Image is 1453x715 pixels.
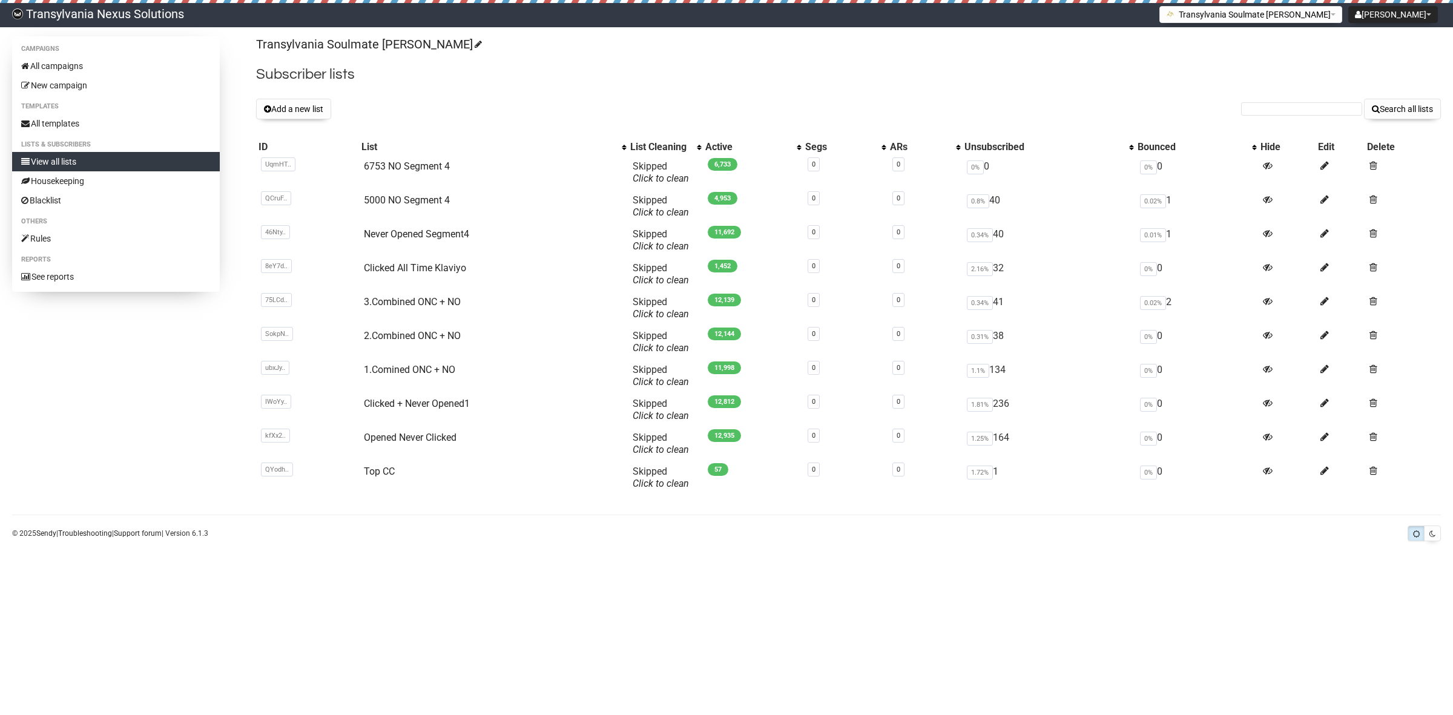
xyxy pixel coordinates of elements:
[708,328,741,340] span: 12,144
[888,139,962,156] th: ARs: No sort applied, activate to apply an ascending sort
[890,141,950,153] div: ARs
[259,141,357,153] div: ID
[812,364,815,372] a: 0
[967,296,993,310] span: 0.34%
[964,141,1123,153] div: Unsubscribed
[12,252,220,267] li: Reports
[261,157,295,171] span: UqmHT..
[12,56,220,76] a: All campaigns
[962,189,1135,223] td: 40
[1135,291,1257,325] td: 2
[1140,160,1157,174] span: 0%
[1140,296,1166,310] span: 0.02%
[897,160,900,168] a: 0
[967,398,993,412] span: 1.81%
[1318,141,1362,153] div: Edit
[1140,364,1157,378] span: 0%
[812,296,815,304] a: 0
[812,330,815,338] a: 0
[633,240,689,252] a: Click to clean
[812,466,815,473] a: 0
[261,395,291,409] span: IWoYy..
[962,393,1135,427] td: 236
[1140,466,1157,479] span: 0%
[1166,9,1176,19] img: 1.png
[1135,223,1257,257] td: 1
[261,293,292,307] span: 75LCd..
[962,291,1135,325] td: 41
[1159,6,1342,23] button: Transylvania Soulmate [PERSON_NAME]
[967,432,993,446] span: 1.25%
[962,461,1135,495] td: 1
[897,262,900,270] a: 0
[12,214,220,229] li: Others
[708,192,737,205] span: 4,953
[364,228,469,240] a: Never Opened Segment4
[12,114,220,133] a: All templates
[630,141,691,153] div: List Cleaning
[1140,330,1157,344] span: 0%
[708,395,741,408] span: 12,812
[708,429,741,442] span: 12,935
[633,398,689,421] span: Skipped
[897,296,900,304] a: 0
[12,99,220,114] li: Templates
[364,432,456,443] a: Opened Never Clicked
[256,139,359,156] th: ID: No sort applied, sorting is disabled
[1140,228,1166,242] span: 0.01%
[812,398,815,406] a: 0
[1135,359,1257,393] td: 0
[1364,99,1441,119] button: Search all lists
[812,228,815,236] a: 0
[897,194,900,202] a: 0
[1316,139,1365,156] th: Edit: No sort applied, sorting is disabled
[633,432,689,455] span: Skipped
[708,294,741,306] span: 12,139
[1135,427,1257,461] td: 0
[812,432,815,440] a: 0
[633,342,689,354] a: Click to clean
[1135,393,1257,427] td: 0
[364,466,395,477] a: Top CC
[261,429,290,443] span: kfXx2..
[1140,432,1157,446] span: 0%
[812,160,815,168] a: 0
[1135,189,1257,223] td: 1
[1348,6,1438,23] button: [PERSON_NAME]
[703,139,803,156] th: Active: No sort applied, activate to apply an ascending sort
[633,274,689,286] a: Click to clean
[364,296,461,308] a: 3.Combined ONC + NO
[897,364,900,372] a: 0
[633,478,689,489] a: Click to clean
[12,191,220,210] a: Blacklist
[1140,398,1157,412] span: 0%
[364,364,455,375] a: 1.Comined ONC + NO
[803,139,888,156] th: Segs: No sort applied, activate to apply an ascending sort
[628,139,703,156] th: List Cleaning: No sort applied, activate to apply an ascending sort
[12,42,220,56] li: Campaigns
[364,194,450,206] a: 5000 NO Segment 4
[633,262,689,286] span: Skipped
[708,260,737,272] span: 1,452
[805,141,875,153] div: Segs
[12,229,220,248] a: Rules
[364,160,450,172] a: 6753 NO Segment 4
[812,194,815,202] a: 0
[967,330,993,344] span: 0.31%
[359,139,628,156] th: List: No sort applied, activate to apply an ascending sort
[633,376,689,387] a: Click to clean
[962,427,1135,461] td: 164
[364,330,461,341] a: 2.Combined ONC + NO
[633,206,689,218] a: Click to clean
[114,529,162,538] a: Support forum
[962,223,1135,257] td: 40
[897,466,900,473] a: 0
[1365,139,1441,156] th: Delete: No sort applied, sorting is disabled
[897,398,900,406] a: 0
[633,364,689,387] span: Skipped
[967,262,993,276] span: 2.16%
[1367,141,1438,153] div: Delete
[12,152,220,171] a: View all lists
[261,361,289,375] span: ubxJy..
[705,141,791,153] div: Active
